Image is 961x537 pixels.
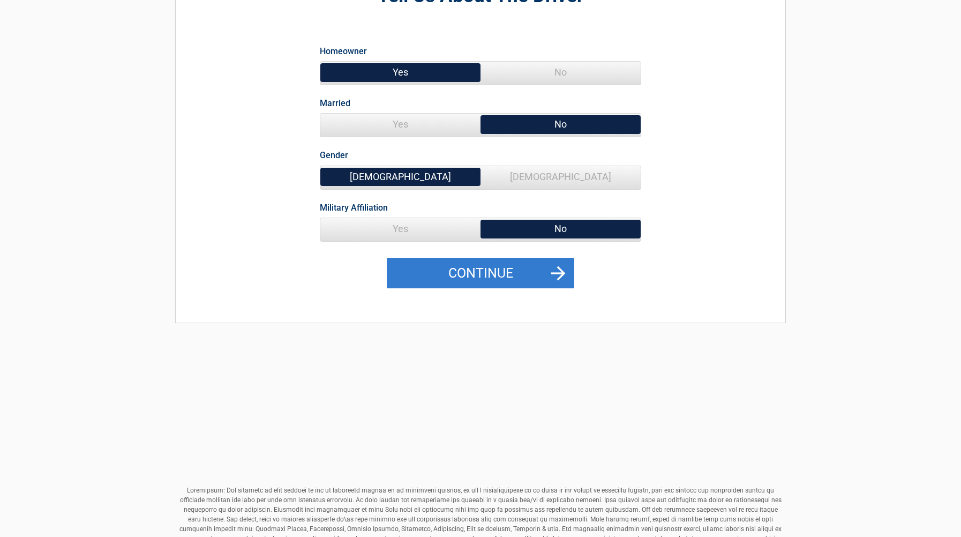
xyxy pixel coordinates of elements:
[387,258,574,289] button: Continue
[480,166,641,188] span: [DEMOGRAPHIC_DATA]
[320,218,480,240] span: Yes
[320,114,480,135] span: Yes
[320,62,480,83] span: Yes
[320,96,350,110] label: Married
[320,166,480,188] span: [DEMOGRAPHIC_DATA]
[320,148,348,162] label: Gender
[480,62,641,83] span: No
[480,114,641,135] span: No
[320,200,388,215] label: Military Affiliation
[320,44,367,58] label: Homeowner
[480,218,641,240] span: No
